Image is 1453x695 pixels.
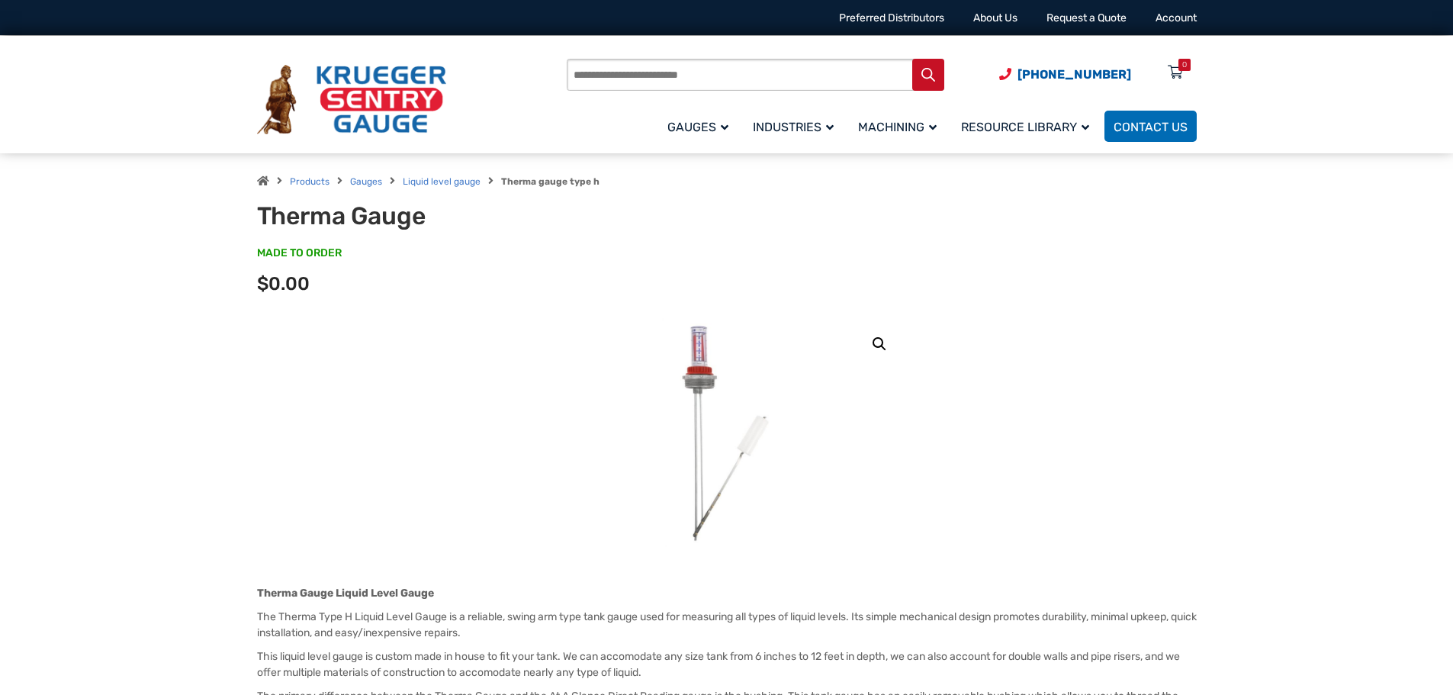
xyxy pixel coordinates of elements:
a: Liquid level gauge [403,176,481,187]
span: Resource Library [961,120,1089,134]
span: $0.00 [257,273,310,294]
a: Preferred Distributors [839,11,944,24]
span: MADE TO ORDER [257,246,342,261]
a: Gauges [658,108,744,144]
p: The Therma Type H Liquid Level Gauge is a reliable, swing arm type tank gauge used for measuring ... [257,609,1197,641]
span: Industries [753,120,834,134]
a: Resource Library [952,108,1104,144]
strong: Therma Gauge Liquid Level Gauge [257,587,434,600]
h1: Therma Gauge [257,201,633,230]
span: Gauges [667,120,728,134]
span: Machining [858,120,937,134]
a: About Us [973,11,1017,24]
a: Machining [849,108,952,144]
a: Gauges [350,176,382,187]
a: Request a Quote [1046,11,1127,24]
img: Therma Gauge [612,318,841,547]
a: View full-screen image gallery [866,330,893,358]
div: 0 [1182,59,1187,71]
a: Account [1156,11,1197,24]
span: Contact Us [1114,120,1188,134]
img: Krueger Sentry Gauge [257,65,446,135]
span: [PHONE_NUMBER] [1017,67,1131,82]
a: Phone Number (920) 434-8860 [999,65,1131,84]
p: This liquid level gauge is custom made in house to fit your tank. We can accomodate any size tank... [257,648,1197,681]
a: Industries [744,108,849,144]
strong: Therma gauge type h [501,176,600,187]
a: Contact Us [1104,111,1197,142]
a: Products [290,176,329,187]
